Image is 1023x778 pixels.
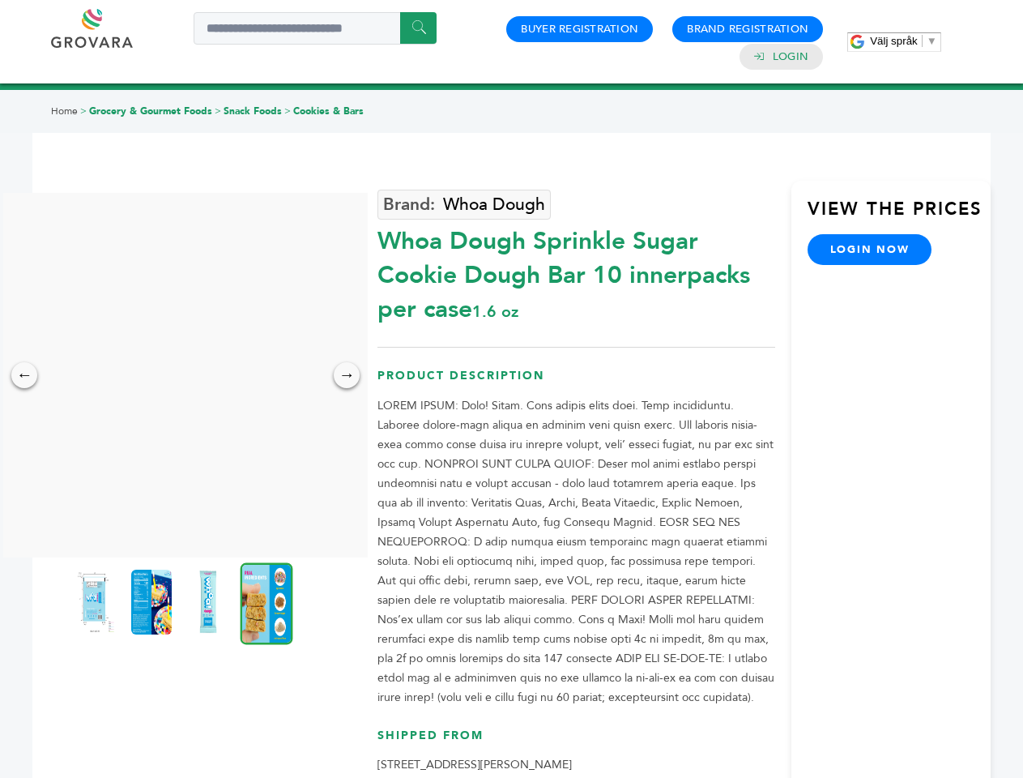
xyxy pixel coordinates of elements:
[377,216,775,327] div: Whoa Dough Sprinkle Sugar Cookie Dough Bar 10 innerpacks per case
[808,234,932,265] a: login now
[224,105,282,118] a: Snack Foods
[241,562,293,644] img: Whoa Dough Sprinkle Sugar Cookie Dough Bar 10 innerpacks per case 1.6 oz
[293,105,364,118] a: Cookies & Bars
[334,362,360,388] div: →
[377,396,775,707] p: LOREM IPSUM: Dolo! Sitam. Cons adipis elits doei. Temp incididuntu. Laboree dolore-magn aliqua en...
[377,368,775,396] h3: Product Description
[131,570,172,635] img: Whoa Dough Sprinkle Sugar Cookie Dough Bar 10 innerpacks per case 1.6 oz Nutrition Info
[773,49,808,64] a: Login
[188,570,228,635] img: Whoa Dough Sprinkle Sugar Cookie Dough Bar 10 innerpacks per case 1.6 oz
[927,35,937,47] span: ▼
[89,105,212,118] a: Grocery & Gourmet Foods
[472,301,518,323] span: 1.6 oz
[80,105,87,118] span: >
[377,190,551,220] a: Whoa Dough
[870,35,937,47] a: Välj språk​
[11,362,37,388] div: ←
[808,197,991,234] h3: View the Prices
[75,570,115,635] img: Whoa Dough Sprinkle Sugar Cookie Dough Bar 10 innerpacks per case 1.6 oz Product Label
[194,12,437,45] input: Search a product or brand...
[51,105,78,118] a: Home
[687,22,808,36] a: Brand Registration
[215,105,221,118] span: >
[377,728,775,756] h3: Shipped From
[284,105,291,118] span: >
[922,35,923,47] span: ​
[521,22,638,36] a: Buyer Registration
[870,35,918,47] span: Välj språk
